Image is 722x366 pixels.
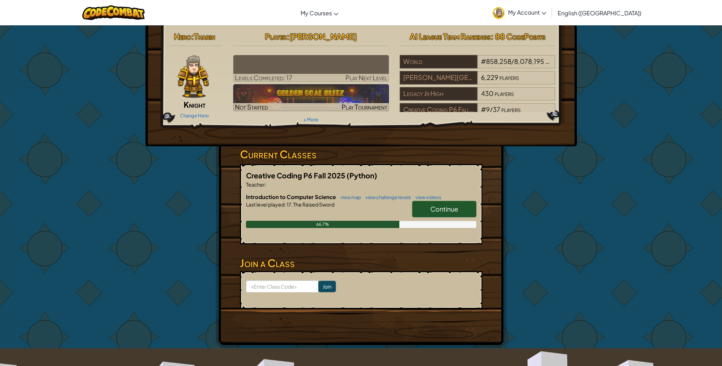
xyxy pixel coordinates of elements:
div: Creative Coding P6 Fall 2025 [400,103,477,117]
span: Hero [174,31,191,41]
span: Introduction to Computer Science [246,193,337,200]
span: : [285,201,286,208]
span: 8,078,195 [514,57,544,65]
a: Legacy Jr High430players [400,94,555,102]
span: Levels Completed: 17 [235,73,292,82]
span: : [191,31,194,41]
span: players [500,73,519,81]
span: Last level played [246,201,285,208]
span: Tharin [194,31,215,41]
span: Player [265,31,287,41]
span: The Raised Sword [292,201,334,208]
a: Creative Coding P6 Fall 2025#9/37players [400,110,555,118]
a: Not StartedPlay Tournament [233,84,389,111]
span: AI League Team Rankings [410,31,491,41]
div: [PERSON_NAME][GEOGRAPHIC_DATA] [400,71,477,85]
span: 430 [481,89,493,97]
span: Creative Coding P6 Fall 2025 [246,171,347,180]
span: 9 [486,105,490,113]
a: view map [337,194,361,200]
div: World [400,55,477,68]
span: Teacher [246,181,265,188]
span: 17. [286,201,292,208]
span: : [287,31,290,41]
span: : [265,181,266,188]
img: CodeCombat logo [82,5,145,20]
a: view videos [412,194,441,200]
a: My Account [489,1,550,24]
span: / [511,57,514,65]
h3: Current Classes [240,146,482,162]
span: 37 [493,105,500,113]
span: [PERSON_NAME] [290,31,357,41]
a: Play Next Level [233,55,389,82]
span: / [490,105,493,113]
span: 858,258 [486,57,511,65]
span: Not Started [235,103,268,111]
a: My Courses [297,3,342,22]
img: avatar [493,7,505,19]
input: Join [318,281,336,292]
span: # [481,57,486,65]
span: Continue [430,205,458,213]
span: # [481,105,486,113]
span: players [495,89,514,97]
a: + More [303,117,318,122]
div: Legacy Jr High [400,87,477,101]
span: players [501,105,521,113]
span: My Account [508,9,546,16]
a: view challenge levels [362,194,411,200]
a: World#858,258/8,078,195players [400,62,555,70]
a: [PERSON_NAME][GEOGRAPHIC_DATA]6,229players [400,78,555,86]
a: English ([GEOGRAPHIC_DATA]) [554,3,645,22]
a: Change Hero [180,113,209,118]
span: My Courses [301,9,332,17]
div: 66.7% [246,221,400,228]
span: 6,229 [481,73,498,81]
span: English ([GEOGRAPHIC_DATA]) [558,9,641,17]
img: Golden Goal [233,84,389,111]
img: knight-pose.png [178,55,209,98]
span: Knight [184,100,205,110]
span: : 88 CodePoints [491,31,546,41]
span: (Python) [347,171,377,180]
h3: Join a Class [240,255,482,271]
span: Play Tournament [342,103,387,111]
span: Play Next Level [345,73,387,82]
input: <Enter Class Code> [246,280,318,293]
